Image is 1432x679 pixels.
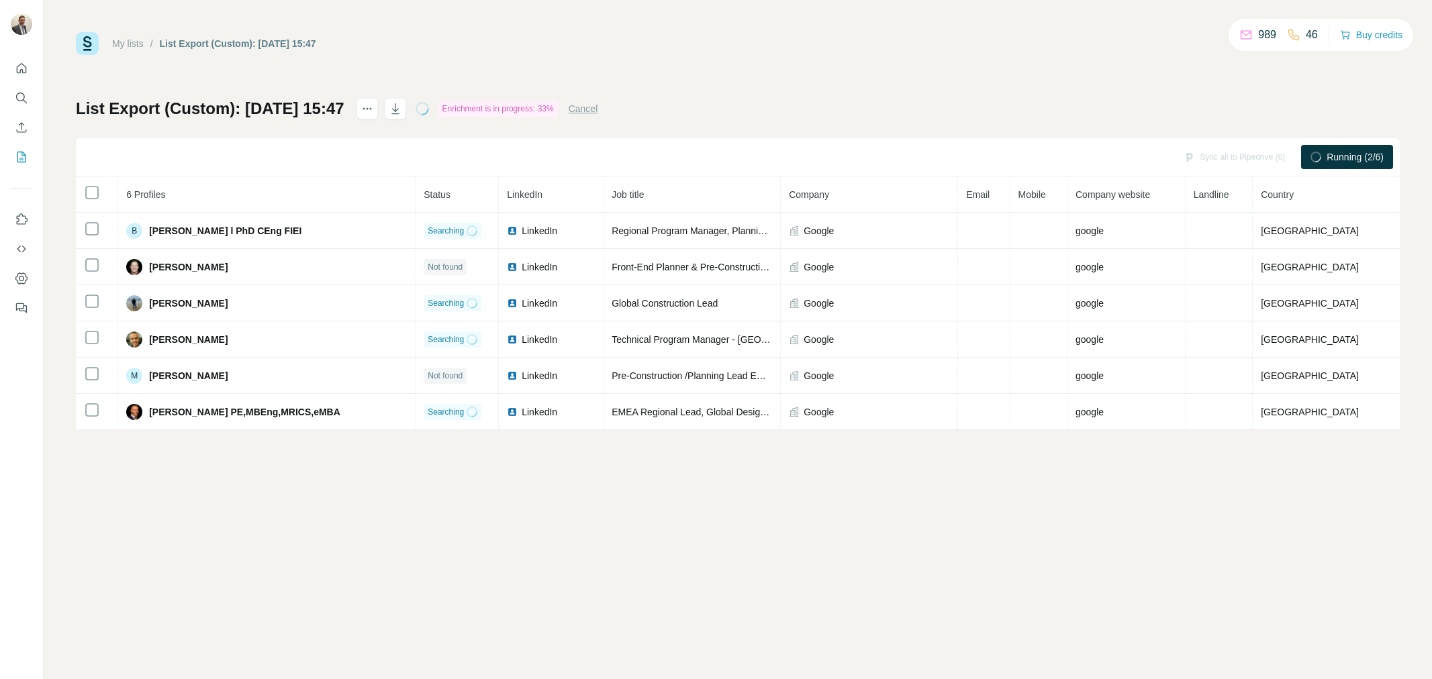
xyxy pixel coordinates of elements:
[428,297,464,309] span: Searching
[804,297,834,310] span: Google
[112,38,144,49] a: My lists
[428,225,464,237] span: Searching
[126,331,142,348] img: Avatar
[1076,370,1104,381] span: google
[1327,150,1384,164] span: Running (2/6)
[612,262,834,272] span: Front-End Planner & Pre-Construction (Data Centers)
[507,370,518,381] img: LinkedIn logo
[612,407,830,417] span: EMEA Regional Lead, Global Design & Construction
[569,102,598,115] button: Cancel
[11,266,32,291] button: Dashboard
[507,407,518,417] img: LinkedIn logo
[126,223,142,239] div: B
[428,261,463,273] span: Not found
[522,297,557,310] span: LinkedIn
[126,259,142,275] img: Avatar
[149,333,228,346] span: [PERSON_NAME]
[522,333,557,346] span: LinkedIn
[966,189,990,200] span: Email
[1306,27,1318,43] p: 46
[149,369,228,382] span: [PERSON_NAME]
[438,101,558,117] div: Enrichment is in progress: 33%
[160,37,316,50] div: List Export (Custom): [DATE] 15:47
[1076,262,1104,272] span: google
[11,56,32,81] button: Quick start
[522,224,557,238] span: LinkedIn
[522,369,557,382] span: LinkedIn
[428,333,464,346] span: Searching
[804,260,834,274] span: Google
[150,37,153,50] li: /
[507,334,518,345] img: LinkedIn logo
[126,404,142,420] img: Avatar
[11,296,32,320] button: Feedback
[11,237,32,261] button: Use Surfe API
[149,405,340,419] span: [PERSON_NAME] PE,MBEng,MRICS,eMBA
[126,189,165,200] span: 6 Profiles
[126,368,142,384] div: M
[1261,334,1359,345] span: [GEOGRAPHIC_DATA]
[1076,189,1150,200] span: Company website
[507,298,518,309] img: LinkedIn logo
[1018,189,1046,200] span: Mobile
[11,207,32,231] button: Use Surfe on LinkedIn
[1076,298,1104,309] span: google
[1261,407,1359,417] span: [GEOGRAPHIC_DATA]
[356,98,378,119] button: actions
[804,405,834,419] span: Google
[149,297,228,310] span: [PERSON_NAME]
[11,115,32,140] button: Enrich CSV
[1194,189,1229,200] span: Landline
[126,295,142,311] img: Avatar
[11,13,32,35] img: Avatar
[11,145,32,169] button: My lists
[1261,189,1294,200] span: Country
[612,370,812,381] span: Pre-Construction /Planning Lead EMEA & APAC
[149,260,228,274] span: [PERSON_NAME]
[76,32,99,55] img: Surfe Logo
[1076,334,1104,345] span: google
[1261,298,1359,309] span: [GEOGRAPHIC_DATA]
[428,406,464,418] span: Searching
[804,224,834,238] span: Google
[804,369,834,382] span: Google
[1261,370,1359,381] span: [GEOGRAPHIC_DATA]
[428,370,463,382] span: Not found
[1340,25,1402,44] button: Buy credits
[612,298,718,309] span: Global Construction Lead
[1076,407,1104,417] span: google
[1258,27,1276,43] p: 989
[424,189,450,200] span: Status
[507,189,542,200] span: LinkedIn
[612,189,644,200] span: Job title
[804,333,834,346] span: Google
[11,86,32,110] button: Search
[149,224,301,238] span: [PERSON_NAME] l PhD CEng FIEI
[612,225,860,236] span: Regional Program Manager, Planning and Pre-Construction
[789,189,829,200] span: Company
[522,405,557,419] span: LinkedIn
[1261,262,1359,272] span: [GEOGRAPHIC_DATA]
[507,225,518,236] img: LinkedIn logo
[612,334,1039,345] span: Technical Program Manager - [GEOGRAPHIC_DATA] Lead - Data Centre Planning & Pre-Construction
[1261,225,1359,236] span: [GEOGRAPHIC_DATA]
[507,262,518,272] img: LinkedIn logo
[522,260,557,274] span: LinkedIn
[76,98,344,119] h1: List Export (Custom): [DATE] 15:47
[1076,225,1104,236] span: google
